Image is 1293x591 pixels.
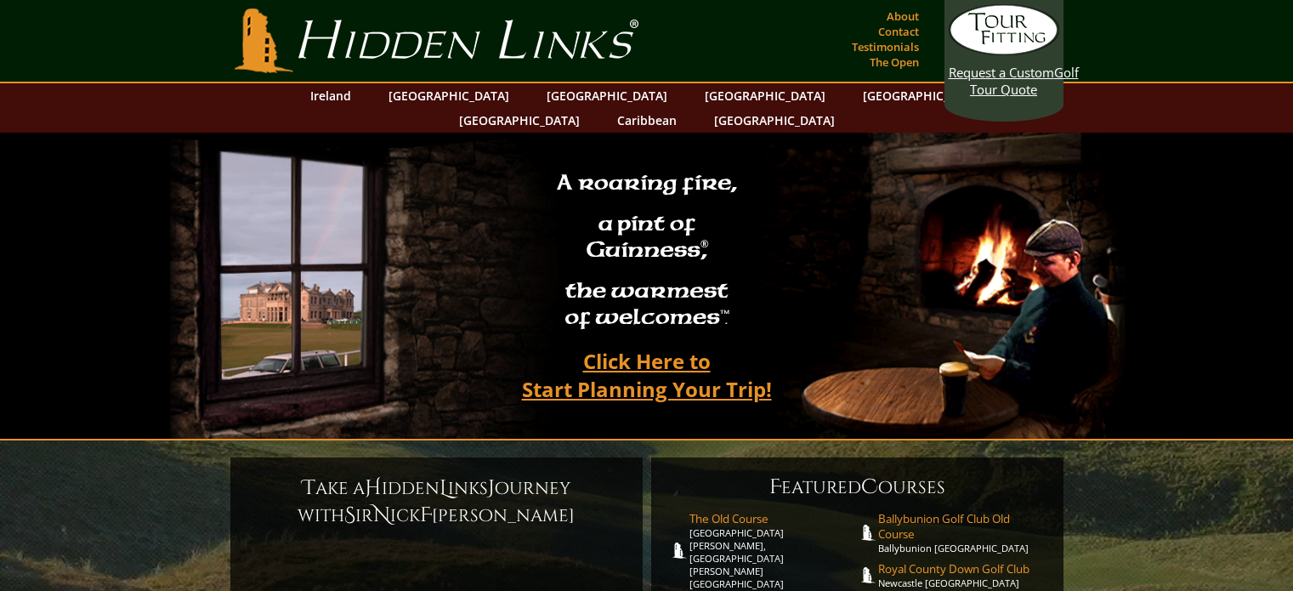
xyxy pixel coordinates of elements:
[505,341,789,409] a: Click Here toStart Planning Your Trip!
[373,502,390,529] span: N
[380,83,518,108] a: [GEOGRAPHIC_DATA]
[344,502,355,529] span: S
[668,474,1046,501] h6: eatured ourses
[247,475,626,529] h6: ake a idden inks ourney with ir ick [PERSON_NAME]
[878,561,1046,577] span: Royal County Down Golf Club
[689,511,858,590] a: The Old Course[GEOGRAPHIC_DATA][PERSON_NAME], [GEOGRAPHIC_DATA][PERSON_NAME] [GEOGRAPHIC_DATA]
[949,64,1054,81] span: Request a Custom
[706,108,843,133] a: [GEOGRAPHIC_DATA]
[878,511,1046,554] a: Ballybunion Golf Club Old CourseBallybunion [GEOGRAPHIC_DATA]
[769,474,781,501] span: F
[609,108,685,133] a: Caribbean
[949,4,1059,98] a: Request a CustomGolf Tour Quote
[302,83,360,108] a: Ireland
[440,475,448,502] span: L
[861,474,878,501] span: C
[451,108,588,133] a: [GEOGRAPHIC_DATA]
[882,4,923,28] a: About
[420,502,432,529] span: F
[865,50,923,74] a: The Open
[696,83,834,108] a: [GEOGRAPHIC_DATA]
[874,20,923,43] a: Contact
[488,475,495,502] span: J
[689,511,858,526] span: The Old Course
[848,35,923,59] a: Testimonials
[546,162,748,341] h2: A roaring fire, a pint of Guinness , the warmest of welcomes™.
[538,83,676,108] a: [GEOGRAPHIC_DATA]
[854,83,992,108] a: [GEOGRAPHIC_DATA]
[878,511,1046,542] span: Ballybunion Golf Club Old Course
[303,475,315,502] span: T
[878,561,1046,589] a: Royal County Down Golf ClubNewcastle [GEOGRAPHIC_DATA]
[365,475,382,502] span: H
